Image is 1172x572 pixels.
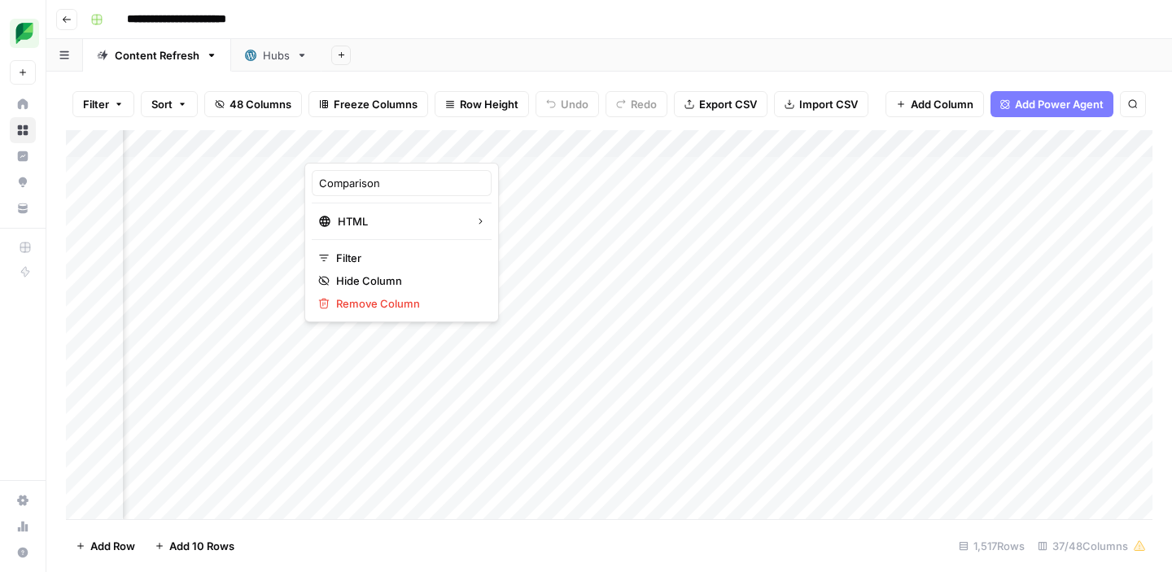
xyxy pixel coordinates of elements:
[1031,533,1152,559] div: 37/48 Columns
[66,533,145,559] button: Add Row
[536,91,599,117] button: Undo
[204,91,302,117] button: 48 Columns
[90,538,135,554] span: Add Row
[435,91,529,117] button: Row Height
[83,39,231,72] a: Content Refresh
[911,96,973,112] span: Add Column
[1015,96,1104,112] span: Add Power Agent
[230,96,291,112] span: 48 Columns
[10,513,36,539] a: Usage
[83,96,109,112] span: Filter
[115,47,199,63] div: Content Refresh
[263,47,290,63] div: Hubs
[72,91,134,117] button: Filter
[336,295,479,312] span: Remove Column
[231,39,321,72] a: Hubs
[169,538,234,554] span: Add 10 Rows
[10,487,36,513] a: Settings
[460,96,518,112] span: Row Height
[631,96,657,112] span: Redo
[10,195,36,221] a: Your Data
[10,19,39,48] img: SproutSocial Logo
[336,250,479,266] span: Filter
[338,213,462,229] span: HTML
[145,533,244,559] button: Add 10 Rows
[799,96,858,112] span: Import CSV
[334,96,418,112] span: Freeze Columns
[151,96,173,112] span: Sort
[606,91,667,117] button: Redo
[308,91,428,117] button: Freeze Columns
[10,539,36,565] button: Help + Support
[886,91,984,117] button: Add Column
[952,533,1031,559] div: 1,517 Rows
[10,117,36,143] a: Browse
[10,143,36,169] a: Insights
[561,96,588,112] span: Undo
[674,91,767,117] button: Export CSV
[10,169,36,195] a: Opportunities
[991,91,1113,117] button: Add Power Agent
[699,96,757,112] span: Export CSV
[774,91,868,117] button: Import CSV
[10,13,36,54] button: Workspace: SproutSocial
[336,273,479,289] span: Hide Column
[141,91,198,117] button: Sort
[10,91,36,117] a: Home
